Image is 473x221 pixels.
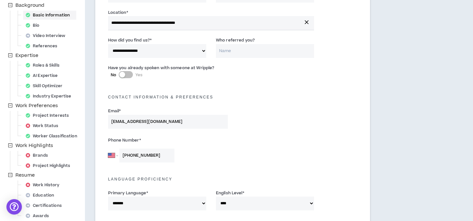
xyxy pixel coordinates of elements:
[216,188,244,198] label: English Level
[6,199,22,215] div: Open Intercom Messenger
[23,191,60,200] div: Education
[15,172,35,179] span: Resume
[8,3,13,7] span: minus-square
[23,41,64,51] div: References
[108,35,152,45] label: How did you find us?
[14,171,36,179] span: Resume
[15,2,44,9] span: Background
[23,31,72,40] div: Video Interview
[23,180,66,189] div: Work History
[119,71,133,78] button: NoYes
[15,52,38,59] span: Expertise
[15,102,58,109] span: Work Preferences
[23,11,76,20] div: Basic Information
[23,111,75,120] div: Project Interests
[8,53,13,58] span: minus-square
[108,7,128,18] label: Location
[108,188,148,198] label: Primary Language
[23,121,65,130] div: Work Status
[23,211,55,220] div: Awards
[108,135,228,145] label: Phone Number
[23,21,46,30] div: Bio
[103,177,362,181] h5: Language Proficiency
[14,52,40,60] span: Expertise
[15,142,53,149] span: Work Highlights
[14,142,54,150] span: Work Highlights
[108,115,228,129] input: Enter Email
[135,72,143,78] span: Yes
[111,72,116,78] span: No
[8,143,13,148] span: minus-square
[23,92,78,101] div: Industry Expertise
[14,2,46,9] span: Background
[103,95,362,99] h5: Contact Information & preferences
[23,161,77,170] div: Project Highlights
[23,151,54,160] div: Brands
[8,103,13,108] span: minus-square
[23,132,84,141] div: Worker Classification
[8,173,13,177] span: minus-square
[23,201,68,210] div: Certifications
[216,44,314,58] input: Name
[108,63,215,73] label: Have you already spoken with someone at Wripple?
[216,35,255,45] label: Who referred you?
[108,106,121,116] label: Email
[23,71,64,80] div: AI Expertise
[23,81,69,90] div: Skill Optimizer
[14,102,59,110] span: Work Preferences
[23,61,66,70] div: Roles & Skills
